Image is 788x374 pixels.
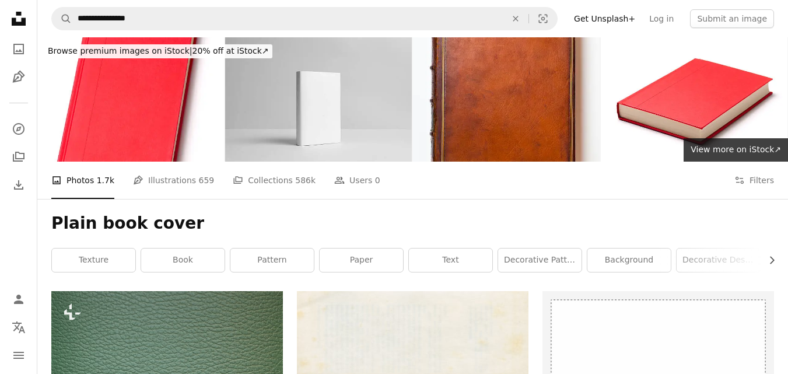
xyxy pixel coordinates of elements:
[684,138,788,162] a: View more on iStock↗
[7,145,30,169] a: Collections
[587,249,671,272] a: background
[409,249,492,272] a: text
[334,162,380,199] a: Users 0
[375,174,380,187] span: 0
[642,9,681,28] a: Log in
[7,65,30,89] a: Illustrations
[691,145,781,154] span: View more on iStock ↗
[503,8,528,30] button: Clear
[690,9,774,28] button: Submit an image
[413,37,600,162] img: Brown Antique Leather Book Cover
[51,7,558,30] form: Find visuals sitewide
[141,249,225,272] a: book
[498,249,582,272] a: decorative pattern
[52,8,72,30] button: Search Unsplash
[320,249,403,272] a: paper
[567,9,642,28] a: Get Unsplash+
[48,46,269,55] span: 20% off at iStock ↗
[37,37,224,162] img: Blank red hardback book
[529,8,557,30] button: Visual search
[7,117,30,141] a: Explore
[233,162,316,199] a: Collections 586k
[761,249,774,272] button: scroll list to the right
[677,249,760,272] a: decorative design
[133,162,214,199] a: Illustrations 659
[734,162,774,199] button: Filters
[51,213,774,234] h1: Plain book cover
[601,37,787,162] img: A single red book on a white surface
[52,249,135,272] a: texture
[7,173,30,197] a: Download History
[7,344,30,367] button: Menu
[37,37,279,65] a: Browse premium images on iStock|20% off at iStock↗
[7,37,30,61] a: Photos
[7,316,30,339] button: Language
[48,46,192,55] span: Browse premium images on iStock |
[199,174,215,187] span: 659
[295,174,316,187] span: 586k
[225,37,412,162] img: Hardcover Book Mock-Up - Dust Jacket. Front. Wall Background
[230,249,314,272] a: pattern
[7,288,30,311] a: Log in / Sign up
